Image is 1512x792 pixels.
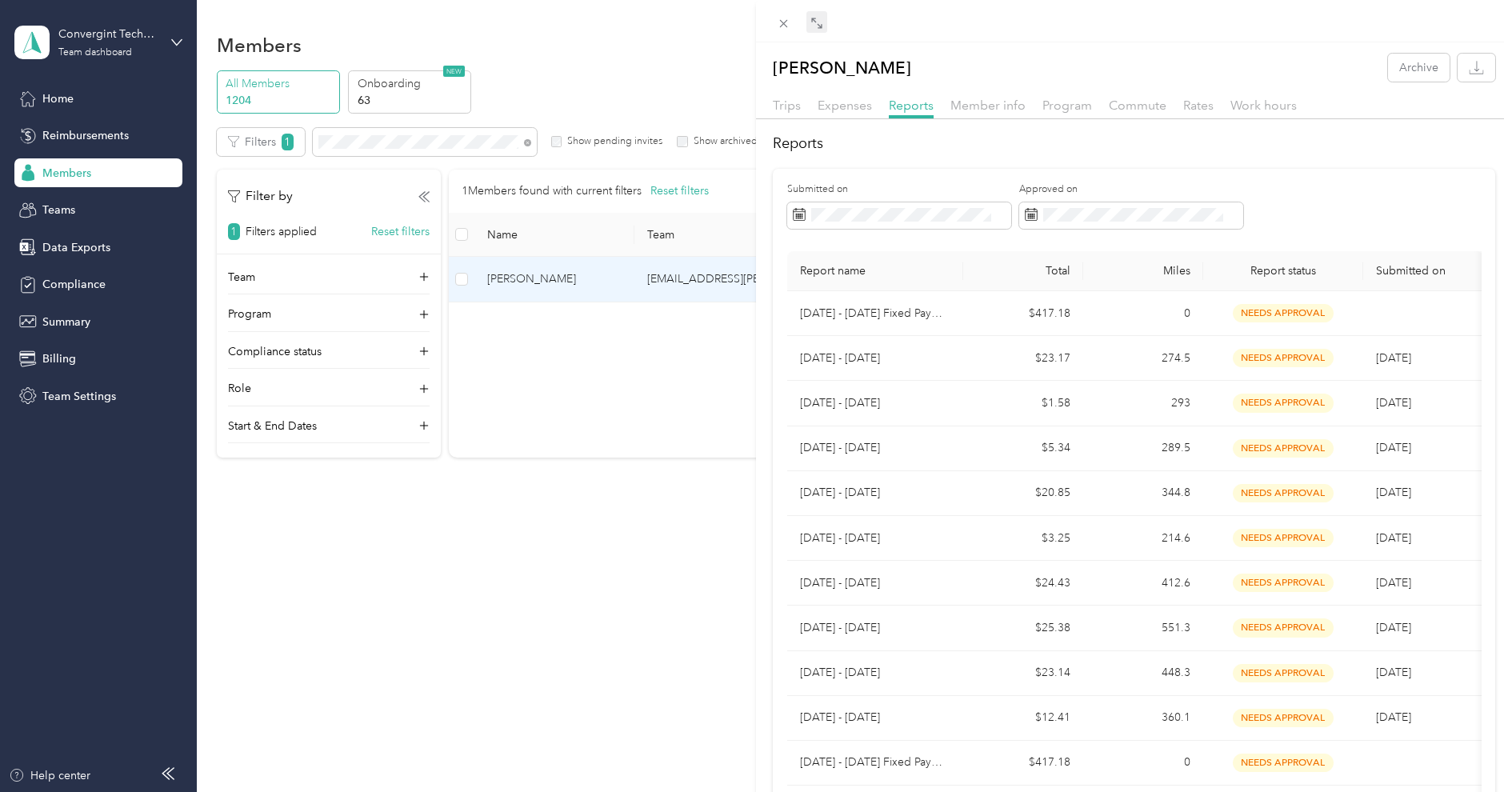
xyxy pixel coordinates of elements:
[963,426,1083,471] td: $5.34
[1083,516,1203,561] td: 214.6
[800,439,950,457] p: [DATE] - [DATE]
[1376,666,1411,679] span: [DATE]
[1083,651,1203,696] td: 448.3
[1083,291,1203,336] td: 0
[1083,741,1203,786] td: 0
[1233,484,1334,502] span: needs approval
[1230,98,1297,113] span: Work hours
[800,350,950,367] p: [DATE] - [DATE]
[1233,394,1334,412] span: needs approval
[1216,264,1350,278] span: Report status
[1376,710,1411,724] span: [DATE]
[963,561,1083,606] td: $24.43
[773,54,911,82] p: [PERSON_NAME]
[787,182,1011,197] label: Submitted on
[963,471,1083,516] td: $20.85
[773,98,801,113] span: Trips
[1233,349,1334,367] span: needs approval
[1376,441,1411,454] span: [DATE]
[1083,471,1203,516] td: 344.8
[1376,396,1411,410] span: [DATE]
[1083,606,1203,650] td: 551.3
[1233,439,1334,458] span: needs approval
[1233,709,1334,727] span: needs approval
[976,264,1070,278] div: Total
[1376,351,1411,365] span: [DATE]
[1388,54,1450,82] button: Archive
[1233,754,1334,772] span: needs approval
[1042,98,1092,113] span: Program
[1233,618,1334,637] span: needs approval
[1376,576,1411,590] span: [DATE]
[800,484,950,502] p: [DATE] - [DATE]
[963,336,1083,381] td: $23.17
[800,709,950,726] p: [DATE] - [DATE]
[1233,304,1334,322] span: needs approval
[1083,696,1203,741] td: 360.1
[1096,264,1190,278] div: Miles
[1363,251,1483,291] th: Submitted on
[800,754,950,771] p: [DATE] - [DATE] Fixed Payment
[963,696,1083,741] td: $12.41
[800,305,950,322] p: [DATE] - [DATE] Fixed Payment
[1083,561,1203,606] td: 412.6
[1376,621,1411,634] span: [DATE]
[1233,574,1334,592] span: needs approval
[800,394,950,412] p: [DATE] - [DATE]
[950,98,1026,113] span: Member info
[963,606,1083,650] td: $25.38
[889,98,934,113] span: Reports
[1083,426,1203,471] td: 289.5
[800,664,950,682] p: [DATE] - [DATE]
[787,251,963,291] th: Report name
[963,741,1083,786] td: $417.18
[800,530,950,547] p: [DATE] - [DATE]
[1422,702,1512,792] iframe: Everlance-gr Chat Button Frame
[963,291,1083,336] td: $417.18
[1376,486,1411,499] span: [DATE]
[800,574,950,592] p: [DATE] - [DATE]
[1183,98,1214,113] span: Rates
[963,516,1083,561] td: $3.25
[1083,336,1203,381] td: 274.5
[800,619,950,637] p: [DATE] - [DATE]
[818,98,872,113] span: Expenses
[1233,529,1334,547] span: needs approval
[1109,98,1166,113] span: Commute
[1083,381,1203,426] td: 293
[773,133,1495,154] h2: Reports
[963,381,1083,426] td: $1.58
[963,651,1083,696] td: $23.14
[1376,531,1411,545] span: [DATE]
[1019,182,1243,197] label: Approved on
[1233,664,1334,682] span: needs approval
